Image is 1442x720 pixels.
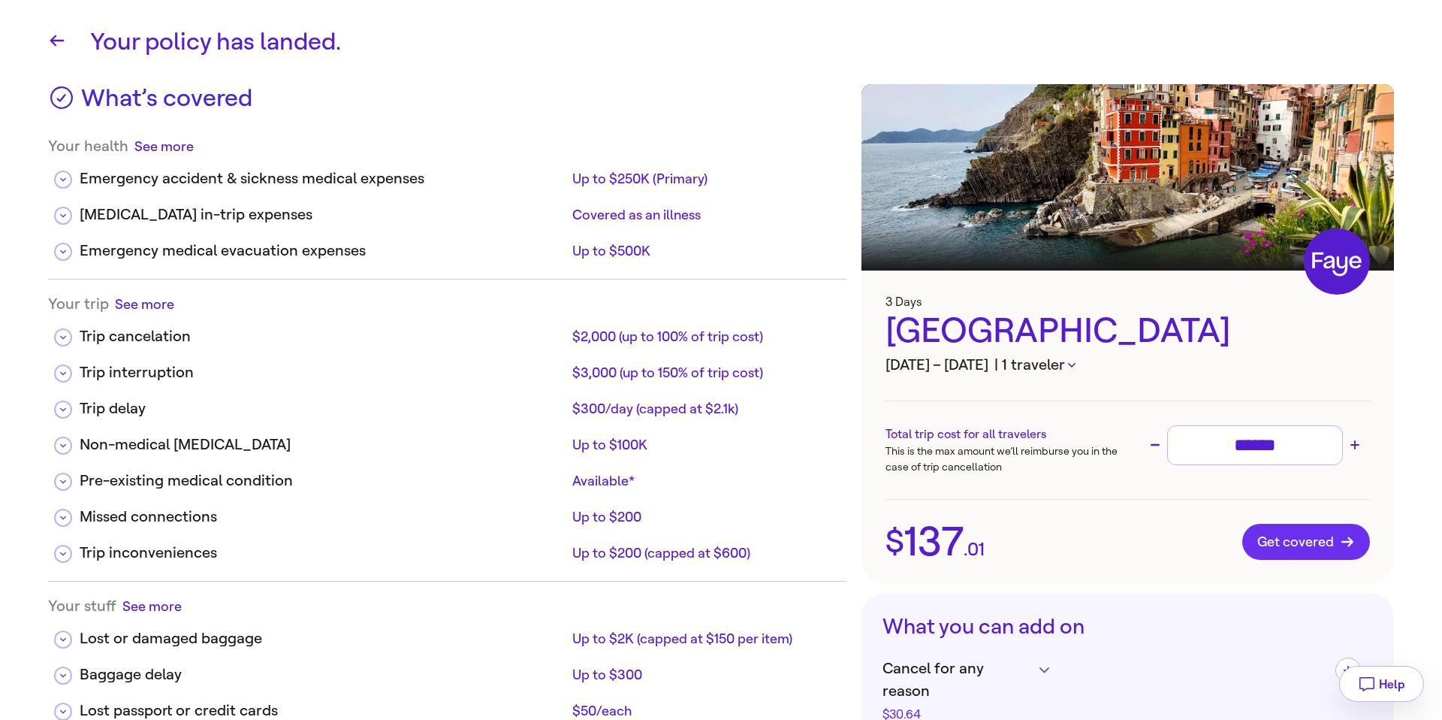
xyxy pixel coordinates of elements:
[572,242,834,260] div: Up to $500K
[1339,666,1424,702] button: Help
[885,295,1370,309] h3: 3 Days
[572,436,834,454] div: Up to $100K
[885,309,1370,354] div: [GEOGRAPHIC_DATA]
[48,156,846,192] div: Emergency accident & sickness medical expensesUp to $250K (Primary)
[1379,677,1405,691] span: Help
[48,192,846,228] div: [MEDICAL_DATA] in-trip expensesCovered as an illness
[572,170,834,188] div: Up to $250K (Primary)
[80,470,566,492] div: Pre-existing medical condition
[1242,524,1370,560] button: Get covered
[572,472,834,490] div: Available*
[48,494,846,530] div: Missed connectionsUp to $200
[1174,432,1336,458] input: Trip cost
[48,228,846,264] div: Emergency medical evacuation expensesUp to $500K
[48,295,846,313] div: Your trip
[48,652,846,688] div: Baggage delayUp to $300
[48,530,846,566] div: Trip inconveniencesUp to $200 (capped at $600)
[48,137,846,156] div: Your health
[1146,436,1164,454] button: Decrease trip cost
[885,354,1370,377] h3: [DATE] – [DATE]
[882,614,1373,640] h3: What you can add on
[572,364,834,382] div: $3,000 (up to 150% of trip cost)
[1257,534,1355,549] span: Get covered
[967,540,985,558] span: 01
[80,542,566,564] div: Trip inconveniences
[80,506,566,528] div: Missed connections
[122,597,182,616] button: See more
[80,168,566,190] div: Emergency accident & sickness medical expenses
[48,616,846,652] div: Lost or damaged baggageUp to $2K (capped at $150 per item)
[885,443,1127,475] p: This is the max amount we’ll reimburse you in the case of trip cancellation
[48,597,846,616] div: Your stuff
[48,313,846,349] div: Trip cancelation$2,000 (up to 100% of trip cost)
[572,666,834,684] div: Up to $300
[572,508,834,526] div: Up to $200
[48,458,846,494] div: Pre-existing medical conditionAvailable*
[572,544,834,562] div: Up to $200 (capped at $600)
[81,84,252,122] h3: What’s covered
[80,434,566,456] div: Non-medical [MEDICAL_DATA]
[1346,436,1364,454] button: Increase trip cost
[48,422,846,458] div: Non-medical [MEDICAL_DATA]Up to $100K
[994,354,1075,377] button: | 1 traveler
[80,362,566,384] div: Trip interruption
[572,400,834,418] div: $300/day (capped at $2.1k)
[1335,658,1361,683] button: Add Cancel for any reason
[80,628,566,650] div: Lost or damaged baggage
[115,295,174,313] button: See more
[80,325,566,348] div: Trip cancelation
[885,526,904,558] span: $
[134,137,194,156] button: See more
[964,540,967,558] span: .
[48,386,846,422] div: Trip delay$300/day (capped at $2.1k)
[885,425,1127,443] h3: Total trip cost for all travelers
[80,664,566,686] div: Baggage delay
[80,204,566,226] div: [MEDICAL_DATA] in-trip expenses
[882,658,1031,703] span: Cancel for any reason
[80,398,566,420] div: Trip delay
[572,702,834,720] div: $50/each
[572,328,834,346] div: $2,000 (up to 100% of trip cost)
[48,349,846,386] div: Trip interruption$3,000 (up to 150% of trip cost)
[90,24,1394,60] h1: Your policy has landed.
[904,522,964,562] span: 137
[572,206,834,224] div: Covered as an illness
[80,240,566,262] div: Emergency medical evacuation expenses
[572,630,834,648] div: Up to $2K (capped at $150 per item)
